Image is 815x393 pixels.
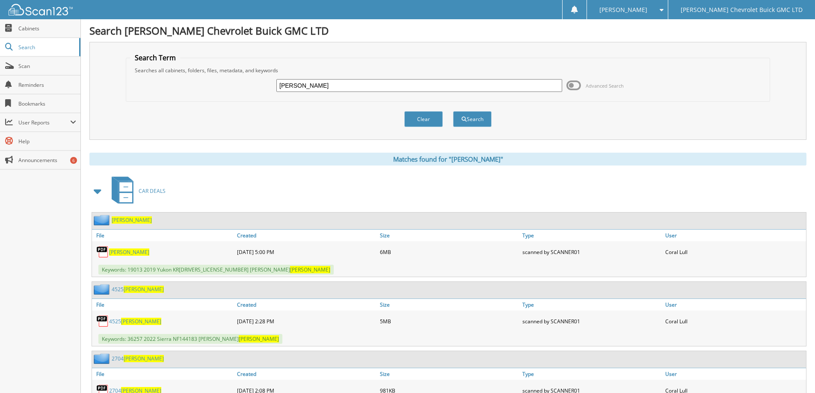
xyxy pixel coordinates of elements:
a: Type [520,368,663,380]
div: [DATE] 5:00 PM [235,243,378,260]
img: folder2.png [94,215,112,225]
div: 5MB [378,313,521,330]
div: Searches all cabinets, folders, files, metadata, and keywords [130,67,765,74]
div: 6 [70,157,77,164]
a: 4525[PERSON_NAME] [109,318,161,325]
span: Search [18,44,75,51]
a: 4525[PERSON_NAME] [112,286,164,293]
img: folder2.png [94,353,112,364]
a: Size [378,299,521,310]
span: [PERSON_NAME] [290,266,330,273]
a: Type [520,299,663,310]
button: Search [453,111,492,127]
div: 6MB [378,243,521,260]
img: PDF.png [96,315,109,328]
span: Keywords: 19013 2019 Yukon KR[DRIVERS_LICENSE_NUMBER] [PERSON_NAME] [98,265,334,275]
iframe: Chat Widget [772,352,815,393]
legend: Search Term [130,53,180,62]
a: User [663,368,806,380]
a: Size [378,230,521,241]
span: Bookmarks [18,100,76,107]
img: folder2.png [94,284,112,295]
span: [PERSON_NAME] Chevrolet Buick GMC LTD [681,7,803,12]
a: Created [235,299,378,310]
a: Type [520,230,663,241]
div: Coral Lull [663,313,806,330]
span: [PERSON_NAME] [599,7,647,12]
span: [PERSON_NAME] [124,355,164,362]
div: scanned by SCANNER01 [520,313,663,330]
img: scan123-logo-white.svg [9,4,73,15]
span: [PERSON_NAME] [124,286,164,293]
a: User [663,299,806,310]
span: [PERSON_NAME] [239,335,279,343]
a: Created [235,368,378,380]
a: File [92,230,235,241]
button: Clear [404,111,443,127]
span: Help [18,138,76,145]
span: Announcements [18,157,76,164]
a: [PERSON_NAME] [109,248,149,256]
a: Size [378,368,521,380]
img: PDF.png [96,245,109,258]
span: Reminders [18,81,76,89]
span: Keywords: 36257 2022 Sierra NF144183 [PERSON_NAME] [98,334,282,344]
a: 2704[PERSON_NAME] [112,355,164,362]
span: CAR DEALS [139,187,166,195]
span: Advanced Search [586,83,624,89]
span: [PERSON_NAME] [121,318,161,325]
a: User [663,230,806,241]
span: Cabinets [18,25,76,32]
a: [PERSON_NAME] [112,216,152,224]
span: User Reports [18,119,70,126]
div: scanned by SCANNER01 [520,243,663,260]
div: Coral Lull [663,243,806,260]
h1: Search [PERSON_NAME] Chevrolet Buick GMC LTD [89,24,806,38]
a: CAR DEALS [107,174,166,208]
a: File [92,368,235,380]
div: Matches found for "[PERSON_NAME]" [89,153,806,165]
a: File [92,299,235,310]
span: Scan [18,62,76,70]
a: Created [235,230,378,241]
div: [DATE] 2:28 PM [235,313,378,330]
